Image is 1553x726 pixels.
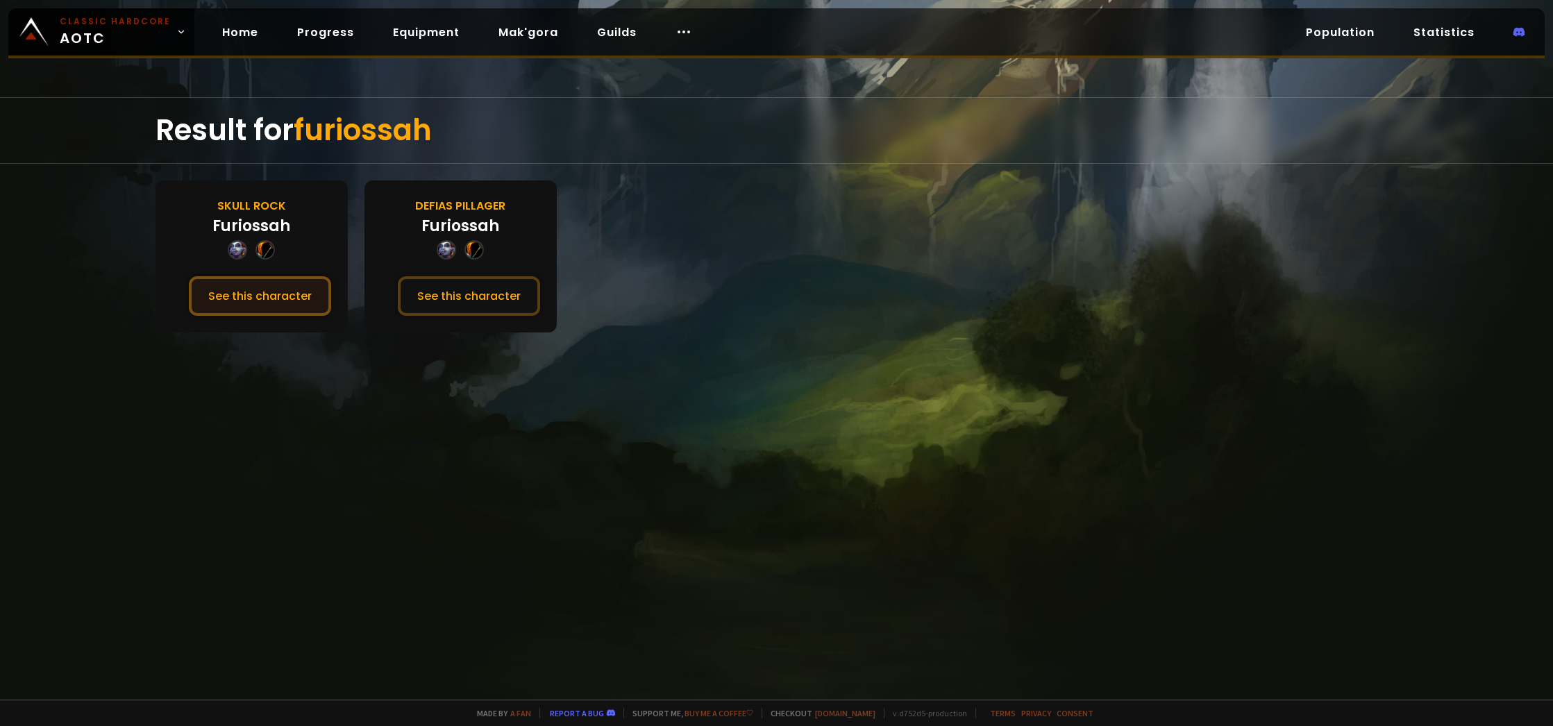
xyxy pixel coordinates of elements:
span: v. d752d5 - production [884,708,967,718]
a: Progress [286,18,365,47]
div: Defias Pillager [415,197,505,214]
span: Checkout [762,708,875,718]
div: Furiossah [421,214,499,237]
a: Guilds [586,18,648,47]
span: furiossah [294,110,432,151]
a: a fan [510,708,531,718]
a: Privacy [1021,708,1051,718]
a: Classic HardcoreAOTC [8,8,194,56]
div: Result for [156,98,1398,163]
button: See this character [189,276,331,316]
div: Furiossah [212,214,290,237]
a: Population [1295,18,1386,47]
a: Buy me a coffee [685,708,753,718]
a: Statistics [1402,18,1486,47]
span: Support me, [623,708,753,718]
span: Made by [469,708,531,718]
a: Terms [990,708,1016,718]
span: AOTC [60,15,171,49]
a: Mak'gora [487,18,569,47]
small: Classic Hardcore [60,15,171,28]
a: Report a bug [550,708,604,718]
a: Consent [1057,708,1093,718]
div: Skull Rock [217,197,286,214]
a: [DOMAIN_NAME] [815,708,875,718]
button: See this character [398,276,540,316]
a: Home [211,18,269,47]
a: Equipment [382,18,471,47]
